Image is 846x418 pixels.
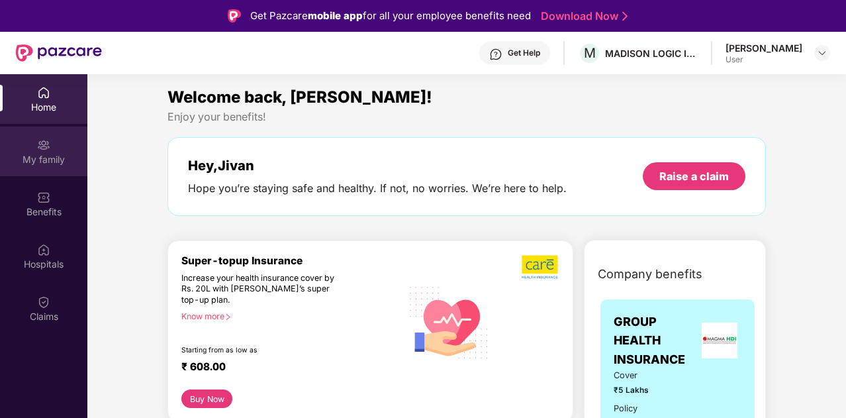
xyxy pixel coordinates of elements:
[508,48,540,58] div: Get Help
[181,273,345,306] div: Increase your health insurance cover by Rs. 20L with [PERSON_NAME]’s super top-up plan.
[250,8,531,24] div: Get Pazcare for all your employee benefits need
[622,9,628,23] img: Stroke
[167,87,432,107] span: Welcome back, [PERSON_NAME]!
[726,54,802,65] div: User
[228,9,241,23] img: Logo
[188,158,567,174] div: Hey, Jivan
[37,243,50,256] img: svg+xml;base64,PHN2ZyBpZD0iSG9zcGl0YWxzIiB4bWxucz0iaHR0cDovL3d3dy53My5vcmcvMjAwMC9zdmciIHdpZHRoPS...
[614,313,698,369] span: GROUP HEALTH INSURANCE
[605,47,698,60] div: MADISON LOGIC INDIA PRIVATE LIMITED
[308,9,363,22] strong: mobile app
[167,110,766,124] div: Enjoy your benefits!
[181,346,346,355] div: Starting from as low as
[188,182,567,195] div: Hope you’re staying safe and healthy. If not, no worries. We’re here to help.
[598,265,702,284] span: Company benefits
[522,254,559,280] img: b5dec4f62d2307b9de63beb79f102df3.png
[541,9,624,23] a: Download Now
[37,295,50,309] img: svg+xml;base64,PHN2ZyBpZD0iQ2xhaW0iIHhtbG5zPSJodHRwOi8vd3d3LnczLm9yZy8yMDAwL3N2ZyIgd2lkdGg9IjIwIi...
[489,48,502,61] img: svg+xml;base64,PHN2ZyBpZD0iSGVscC0zMngzMiIgeG1sbnM9Imh0dHA6Ly93d3cudzMub3JnLzIwMDAvc3ZnIiB3aWR0aD...
[224,313,232,321] span: right
[181,360,389,376] div: ₹ 608.00
[817,48,827,58] img: svg+xml;base64,PHN2ZyBpZD0iRHJvcGRvd24tMzJ4MzIiIHhtbG5zPSJodHRwOi8vd3d3LnczLm9yZy8yMDAwL3N2ZyIgd2...
[402,274,496,370] img: svg+xml;base64,PHN2ZyB4bWxucz0iaHR0cDovL3d3dy53My5vcmcvMjAwMC9zdmciIHhtbG5zOnhsaW5rPSJodHRwOi8vd3...
[614,369,662,382] span: Cover
[584,45,596,61] span: M
[702,323,737,358] img: insurerLogo
[181,254,402,267] div: Super-topup Insurance
[726,42,802,54] div: [PERSON_NAME]
[37,138,50,152] img: svg+xml;base64,PHN2ZyB3aWR0aD0iMjAiIGhlaWdodD0iMjAiIHZpZXdCb3g9IjAgMCAyMCAyMCIgZmlsbD0ibm9uZSIgeG...
[37,191,50,204] img: svg+xml;base64,PHN2ZyBpZD0iQmVuZWZpdHMiIHhtbG5zPSJodHRwOi8vd3d3LnczLm9yZy8yMDAwL3N2ZyIgd2lkdGg9Ij...
[614,384,662,397] span: ₹5 Lakhs
[16,44,102,62] img: New Pazcare Logo
[659,169,729,183] div: Raise a claim
[37,86,50,99] img: svg+xml;base64,PHN2ZyBpZD0iSG9tZSIgeG1sbnM9Imh0dHA6Ly93d3cudzMub3JnLzIwMDAvc3ZnIiB3aWR0aD0iMjAiIG...
[181,390,232,408] button: Buy Now
[181,311,394,321] div: Know more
